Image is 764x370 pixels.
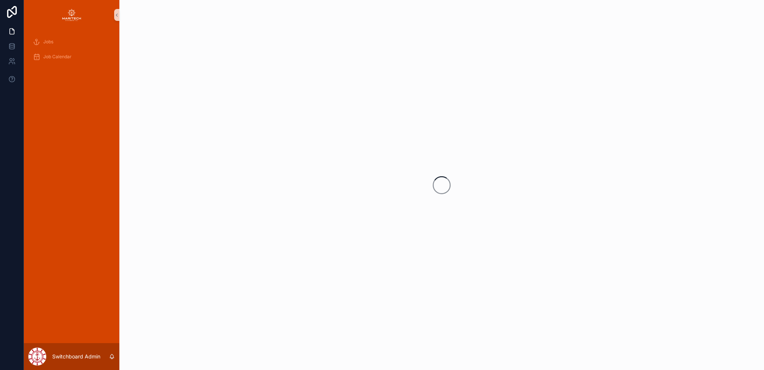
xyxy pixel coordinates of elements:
a: Jobs [28,35,115,49]
span: Jobs [43,39,53,45]
a: Job Calendar [28,50,115,63]
div: scrollable content [24,30,119,73]
span: Job Calendar [43,54,72,60]
img: App logo [62,9,81,21]
p: Switchboard Admin [52,353,100,360]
